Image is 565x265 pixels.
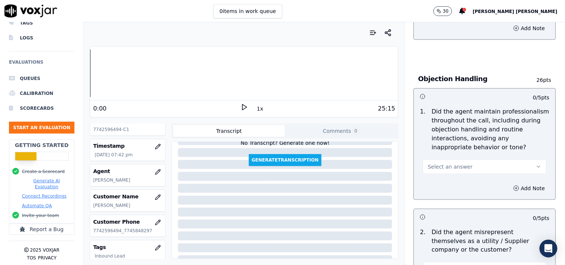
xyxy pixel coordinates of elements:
a: Queues [9,71,74,86]
div: No Transcript? Generate one now! [241,139,330,154]
h3: Objection Handling [418,74,529,84]
button: Invite your team [22,213,59,218]
p: 30 [443,8,448,14]
p: Inbound Lead [95,253,162,259]
button: Privacy [38,255,57,261]
a: Tags [9,16,74,31]
h3: Customer Phone [93,218,162,226]
button: Connect Recordings [22,193,67,199]
button: Add Note [509,23,550,33]
button: 30 [434,6,452,16]
p: [DATE] 07:42 pm [95,152,162,158]
img: voxjar logo [4,4,57,17]
h3: Tags [93,243,162,251]
h3: Agent [93,167,162,175]
a: Calibration [9,86,74,101]
button: [PERSON_NAME] [PERSON_NAME] [473,7,565,16]
p: 26 pts [529,76,552,84]
h6: Evaluations [9,58,74,71]
a: Scorecards [9,101,74,116]
button: TOS [27,255,36,261]
h2: Getting Started [15,141,69,149]
button: 1x [255,103,265,114]
button: 30 [434,6,459,16]
button: Automate QA [22,203,52,209]
p: [PERSON_NAME] [93,202,162,208]
span: Select an answer [428,163,473,170]
button: Comments [285,125,397,137]
p: 7742596494_7745848297 [93,228,162,234]
p: [PERSON_NAME] [93,177,162,183]
h3: Timestamp [93,142,162,150]
p: 2025 Voxjar [30,247,60,253]
button: Report a Bug [9,224,74,235]
span: [PERSON_NAME] [PERSON_NAME] [473,9,558,14]
span: 0 [353,128,359,134]
p: Did the agent maintain professionalism throughout the call, including during objection handling a... [432,107,550,152]
div: 25:15 [378,104,395,113]
button: 0items in work queue [213,4,283,18]
p: 0 / 5 pts [533,214,550,222]
button: Create a Scorecard [22,169,65,175]
button: Generate AI Evaluation [22,178,71,190]
button: Transcript [173,125,285,137]
div: Open Intercom Messenger [540,240,558,258]
button: Start an Evaluation [9,122,74,134]
button: GenerateTranscription [249,154,322,166]
p: 2 . [417,228,429,255]
p: 7742596494-C1 [93,127,162,132]
p: Did the agent misrepresent themselves as a utility / Supplier company or the customer? [432,228,550,255]
p: 0 / 5 pts [533,94,550,101]
a: Logs [9,31,74,45]
div: 0:00 [93,104,107,113]
button: Add Note [509,183,550,194]
h3: Customer Name [93,193,162,200]
p: 1 . [417,107,429,152]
